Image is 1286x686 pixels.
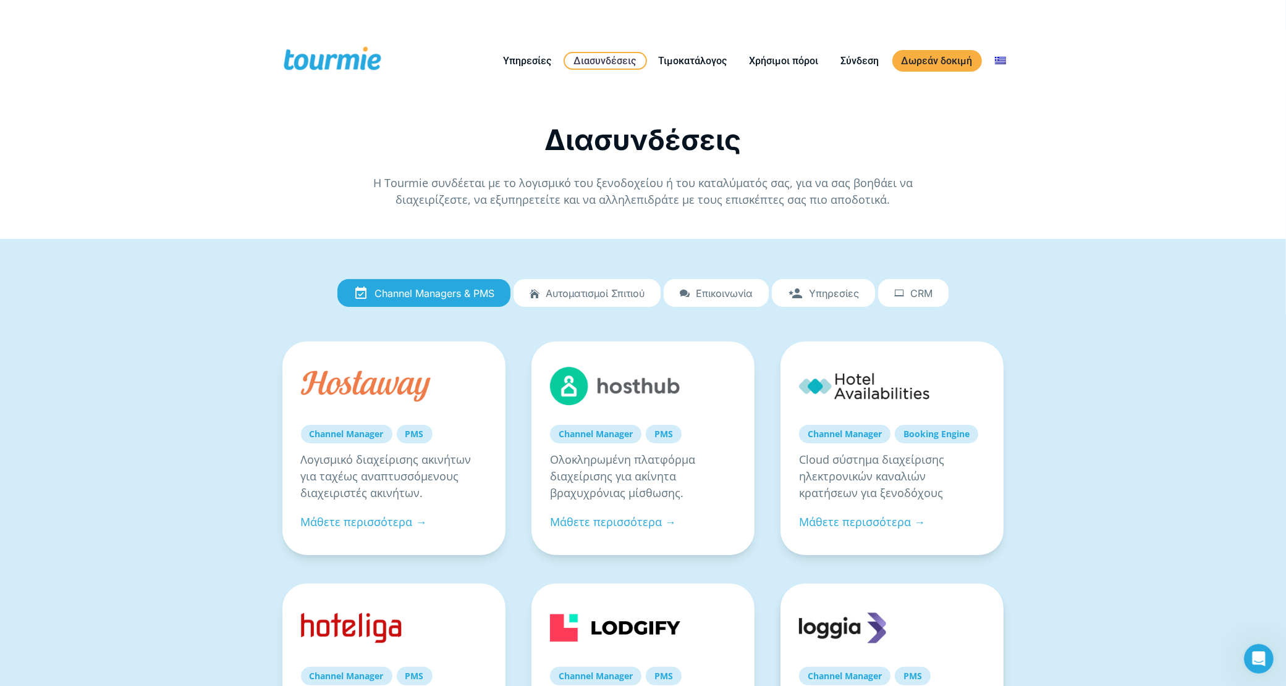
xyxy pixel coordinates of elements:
a: Μάθετε περισσότερα → [799,514,925,529]
a: Channel Manager [799,425,890,443]
a: Σύνδεση [832,53,889,69]
a: Υπηρεσίες [772,279,875,307]
a: Διασυνδέσεις [564,52,647,70]
a: Μάθετε περισσότερα → [301,514,427,529]
a: Channel Managers & PMS [337,279,510,307]
a: Τιμοκατάλογος [649,53,737,69]
a: PMS [397,425,433,443]
span: Επικοινωνία [696,288,753,299]
p: Cloud σύστημα διαχείρισης ηλεκτρονικών καναλιών κρατήσεων για ξενοδόχους [799,451,985,501]
span: Υπηρεσίες [809,288,859,299]
span: Η Tourmie συνδέεται με το λογισμικό του ξενοδοχείου ή του καταλύματός σας, για να σας βοηθάει να ... [373,175,913,207]
a: Χρήσιμοι πόροι [740,53,828,69]
iframe: Intercom live chat [1244,644,1274,674]
a: Channel Manager [301,425,392,443]
span: Διασυνδέσεις [545,122,742,157]
p: Ολοκληρωμένη πλατφόρμα διαχείρισης για ακίνητα βραχυχρόνιας μίσθωσης. [550,451,736,501]
p: Λογισμικό διαχείρισης ακινήτων για ταχέως αναπτυσσόμενους διαχειριστές ακινήτων. [301,451,487,501]
a: PMS [397,667,433,685]
span: Αυτοματισμοί Σπιτιού [546,288,645,299]
a: Μάθετε περισσότερα → [550,514,676,529]
a: PMS [646,667,682,685]
a: Επικοινωνία [664,279,769,307]
a: Channel Manager [799,667,890,685]
a: PMS [646,425,682,443]
span: Channel Managers & PMS [374,288,494,299]
a: Channel Manager [550,425,641,443]
a: CRM [878,279,949,307]
a: Channel Manager [550,667,641,685]
a: Υπηρεσίες [494,53,561,69]
a: Booking Engine [895,425,978,443]
a: Channel Manager [301,667,392,685]
a: Δωρεάν δοκιμή [892,50,982,72]
span: CRM [910,288,933,299]
a: PMS [895,667,931,685]
a: Αυτοματισμοί Σπιτιού [514,279,661,307]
